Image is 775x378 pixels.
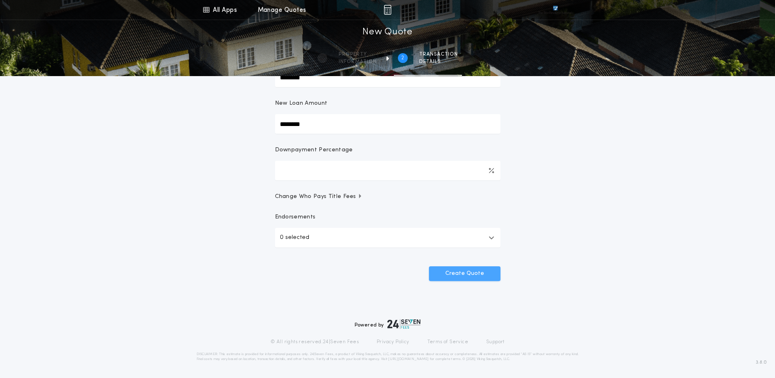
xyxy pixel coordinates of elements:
h2: 2 [401,55,404,61]
a: Terms of Service [427,339,468,345]
span: Transaction [419,51,458,58]
button: 0 selected [275,228,500,248]
div: Powered by [355,319,421,329]
span: details [419,59,458,65]
a: [URL][DOMAIN_NAME] [388,358,429,361]
img: logo [387,319,421,329]
p: New Loan Amount [275,99,328,108]
p: Endorsements [275,213,500,221]
button: Change Who Pays Title Fees [275,193,500,201]
span: Property [339,51,377,58]
input: Downpayment Percentage [275,161,500,180]
span: 3.8.0 [756,359,767,366]
input: Sale Price [275,67,500,87]
span: information [339,59,377,65]
p: DISCLAIMER: This estimate is provided for informational purposes only. 24|Seven Fees, a product o... [197,352,579,362]
input: New Loan Amount [275,114,500,134]
img: img [384,5,391,15]
a: Privacy Policy [377,339,409,345]
span: Change Who Pays Title Fees [275,193,363,201]
img: vs-icon [538,6,572,14]
p: 0 selected [280,233,309,243]
a: Support [486,339,505,345]
h1: New Quote [362,26,412,39]
p: Downpayment Percentage [275,146,353,154]
button: Create Quote [429,266,500,281]
p: © All rights reserved. 24|Seven Fees [270,339,359,345]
